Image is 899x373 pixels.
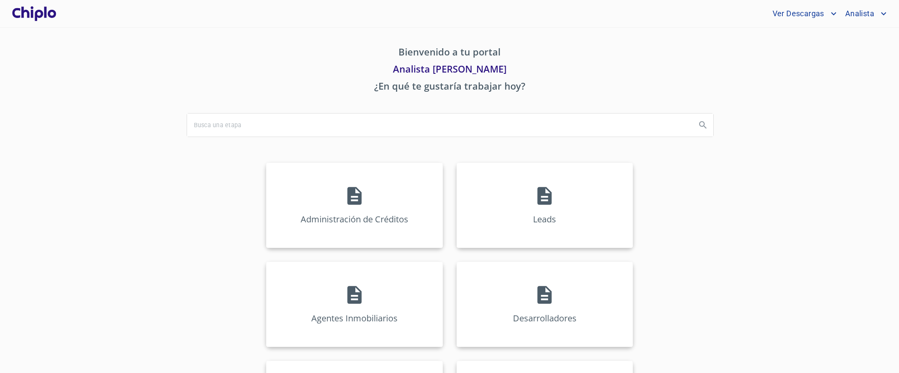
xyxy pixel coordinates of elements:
p: Leads [533,213,556,225]
p: Bienvenido a tu portal [187,45,713,62]
p: ¿En qué te gustaría trabajar hoy? [187,79,713,96]
p: Administración de Créditos [301,213,408,225]
button: account of current user [766,7,839,20]
span: Ver Descargas [766,7,829,20]
span: Analista [839,7,879,20]
input: search [187,114,689,137]
button: account of current user [839,7,889,20]
p: Desarrolladores [513,312,577,324]
button: Search [693,115,713,135]
p: Agentes Inmobiliarios [311,312,398,324]
p: Analista [PERSON_NAME] [187,62,713,79]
